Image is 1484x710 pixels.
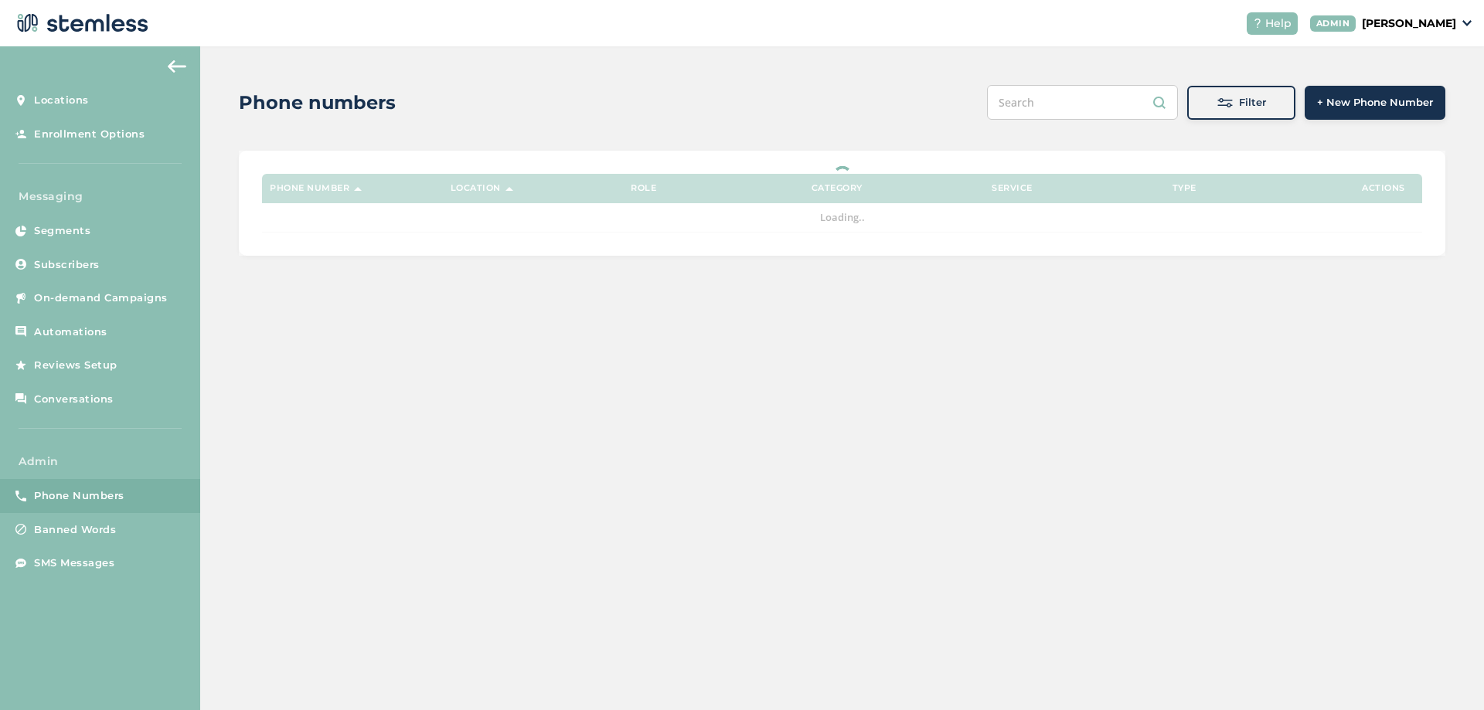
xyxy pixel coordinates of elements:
img: logo-dark-0685b13c.svg [12,8,148,39]
span: Conversations [34,392,114,407]
span: Help [1265,15,1292,32]
iframe: Chat Widget [1407,636,1484,710]
span: + New Phone Number [1317,95,1433,110]
img: icon_down-arrow-small-66adaf34.svg [1462,20,1472,26]
span: Phone Numbers [34,488,124,504]
p: [PERSON_NAME] [1362,15,1456,32]
input: Search [987,85,1178,120]
h2: Phone numbers [239,89,396,117]
span: SMS Messages [34,555,114,571]
span: Automations [34,324,107,340]
span: Filter [1239,95,1266,110]
span: Banned Words [34,522,116,538]
span: Subscribers [34,257,100,273]
span: On-demand Campaigns [34,290,168,306]
div: ADMIN [1310,15,1356,32]
span: Enrollment Options [34,127,145,142]
img: icon-arrow-back-accent-c549486e.svg [168,60,186,73]
img: icon-help-white-03924b79.svg [1253,19,1262,28]
button: Filter [1187,86,1295,120]
span: Segments [34,223,90,239]
span: Locations [34,93,89,108]
span: Reviews Setup [34,358,117,373]
button: + New Phone Number [1305,86,1445,120]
